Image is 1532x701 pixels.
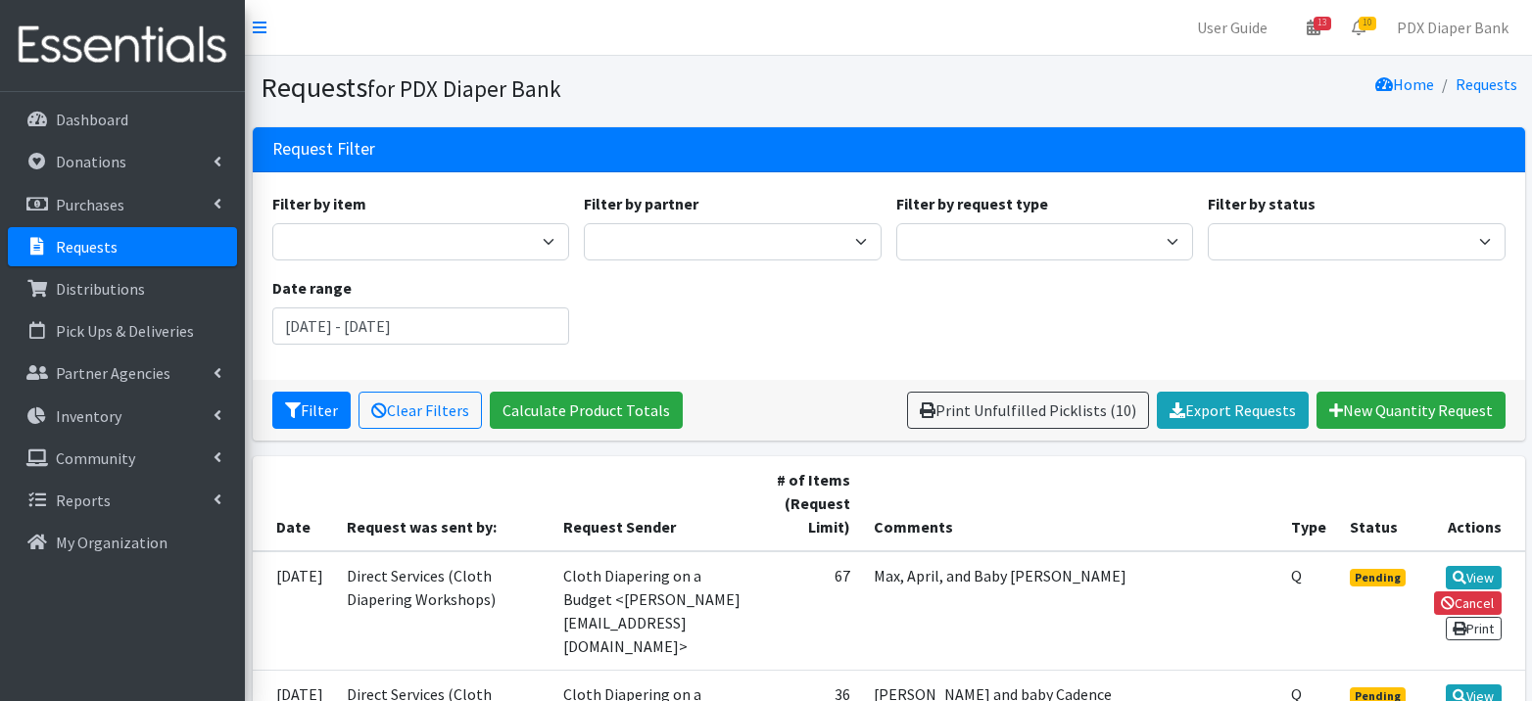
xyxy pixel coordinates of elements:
[862,551,1280,671] td: Max, April, and Baby [PERSON_NAME]
[56,152,126,171] p: Donations
[8,397,237,436] a: Inventory
[1279,456,1338,551] th: Type
[1434,591,1502,615] a: Cancel
[359,392,482,429] a: Clear Filters
[8,185,237,224] a: Purchases
[335,551,551,671] td: Direct Services (Cloth Diapering Workshops)
[272,276,352,300] label: Date range
[1381,8,1524,47] a: PDX Diaper Bank
[490,392,683,429] a: Calculate Product Totals
[56,406,121,426] p: Inventory
[8,481,237,520] a: Reports
[1157,392,1309,429] a: Export Requests
[367,74,561,103] small: for PDX Diaper Bank
[758,551,862,671] td: 67
[272,392,351,429] button: Filter
[56,279,145,299] p: Distributions
[1446,617,1502,640] a: Print
[8,439,237,478] a: Community
[8,100,237,139] a: Dashboard
[8,13,237,78] img: HumanEssentials
[1446,566,1502,589] a: View
[56,448,135,468] p: Community
[1291,566,1302,585] abbr: Quantity
[56,363,170,383] p: Partner Agencies
[56,533,168,552] p: My Organization
[896,192,1048,215] label: Filter by request type
[8,523,237,562] a: My Organization
[584,192,698,215] label: Filter by partner
[56,195,124,214] p: Purchases
[8,227,237,266] a: Requests
[272,192,366,215] label: Filter by item
[1350,569,1406,586] span: Pending
[758,456,862,551] th: # of Items (Request Limit)
[1456,74,1517,94] a: Requests
[1336,8,1381,47] a: 10
[272,139,375,160] h3: Request Filter
[1375,74,1434,94] a: Home
[1291,8,1336,47] a: 13
[8,142,237,181] a: Donations
[862,456,1280,551] th: Comments
[1208,192,1316,215] label: Filter by status
[551,456,758,551] th: Request Sender
[253,551,335,671] td: [DATE]
[1338,456,1420,551] th: Status
[56,110,128,129] p: Dashboard
[56,321,194,341] p: Pick Ups & Deliveries
[1181,8,1283,47] a: User Guide
[272,307,570,345] input: January 1, 2011 - December 31, 2011
[551,551,758,671] td: Cloth Diapering on a Budget <[PERSON_NAME][EMAIL_ADDRESS][DOMAIN_NAME]>
[8,269,237,308] a: Distributions
[56,491,111,510] p: Reports
[907,392,1149,429] a: Print Unfulfilled Picklists (10)
[1359,17,1376,30] span: 10
[56,237,118,257] p: Requests
[1420,456,1525,551] th: Actions
[1314,17,1331,30] span: 13
[1317,392,1506,429] a: New Quantity Request
[261,70,882,105] h1: Requests
[8,353,237,393] a: Partner Agencies
[335,456,551,551] th: Request was sent by:
[8,311,237,350] a: Pick Ups & Deliveries
[253,456,335,551] th: Date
